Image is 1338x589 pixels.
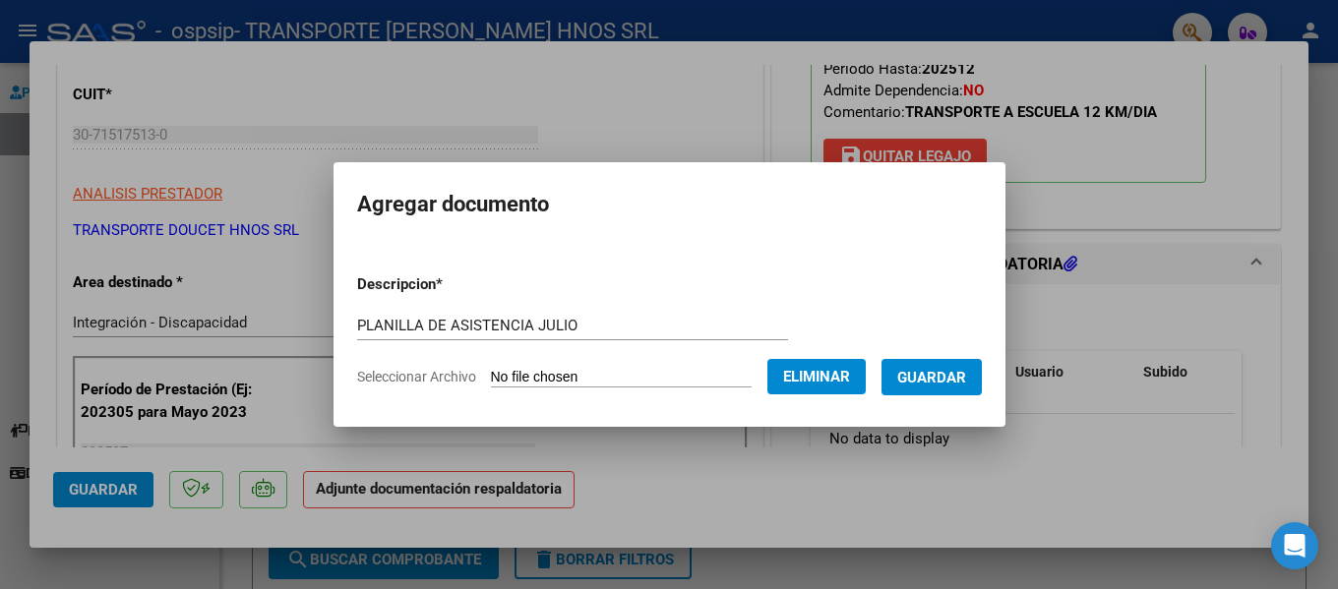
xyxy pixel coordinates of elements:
[1271,522,1318,569] div: Open Intercom Messenger
[897,369,966,386] span: Guardar
[783,368,850,385] span: Eliminar
[357,186,982,223] h2: Agregar documento
[357,273,545,296] p: Descripcion
[767,359,866,394] button: Eliminar
[882,359,982,395] button: Guardar
[357,369,476,384] span: Seleccionar Archivo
